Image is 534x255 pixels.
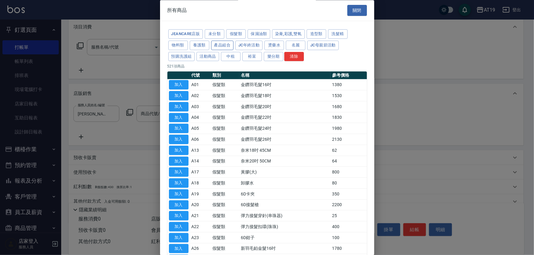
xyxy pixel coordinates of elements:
td: 80 [330,178,367,189]
td: 2130 [330,134,367,145]
td: A05 [190,123,211,134]
td: A17 [190,167,211,178]
td: 金鑽羽毛髮26吋 [239,134,330,145]
button: 未分類 [205,30,224,39]
button: JeanCare店販 [168,30,203,39]
button: 染膏,彩護,雙氧 [272,30,305,39]
td: 1380 [330,79,367,90]
td: 假髮類 [211,232,239,243]
td: 350 [330,189,367,200]
button: 加入 [169,113,189,122]
button: 加入 [169,211,189,221]
button: 保濕油類 [248,30,270,39]
td: 2200 [330,200,367,211]
td: 卸膠水 [239,178,330,189]
td: A02 [190,90,211,101]
td: A19 [190,189,211,200]
td: 假髮類 [211,101,239,112]
button: 加入 [169,80,189,90]
button: JC年終活動 [235,41,263,50]
td: 64 [330,156,367,167]
button: 加入 [169,189,189,199]
button: 樂分期 [264,52,283,61]
td: 黃膠(大) [239,167,330,178]
button: 加入 [169,102,189,111]
td: A18 [190,178,211,189]
td: 1830 [330,112,367,123]
button: 加入 [169,135,189,144]
td: 金鑽羽毛髮20吋 [239,101,330,112]
p: 521 項商品 [167,64,367,69]
td: A26 [190,243,211,254]
td: 彈力接髮扣環(珠珠) [239,221,330,232]
td: 金鑽羽毛髮16吋 [239,79,330,90]
td: A14 [190,156,211,167]
td: A23 [190,232,211,243]
td: 假髮類 [211,189,239,200]
td: A21 [190,210,211,221]
button: 養護類 [190,41,209,50]
button: 物料類 [168,41,188,50]
button: 造型類 [307,30,326,39]
button: 加入 [169,124,189,133]
td: A22 [190,221,211,232]
td: 假髮類 [211,156,239,167]
button: 加入 [169,244,189,253]
button: 加入 [169,168,189,177]
button: 加入 [169,157,189,166]
th: 名稱 [239,72,330,80]
span: 所有商品 [167,7,187,13]
td: 奈米18吋 45CM [239,145,330,156]
th: 參考價格 [330,72,367,80]
td: 假髮類 [211,123,239,134]
td: 假髮類 [211,112,239,123]
button: 假髮類 [226,30,246,39]
button: 洗髮精 [328,30,348,39]
td: A04 [190,112,211,123]
button: 燙藥水 [264,41,284,50]
button: 加入 [169,200,189,210]
td: A13 [190,145,211,156]
button: 加入 [169,233,189,242]
td: 假髮類 [211,134,239,145]
td: 100 [330,232,367,243]
button: 清除 [284,52,304,61]
th: 類別 [211,72,239,80]
td: 1530 [330,90,367,101]
td: 假髮類 [211,178,239,189]
button: 名麗 [286,41,305,50]
td: 62 [330,145,367,156]
td: A06 [190,134,211,145]
td: 6D卡夾 [239,189,330,200]
td: A20 [190,200,211,211]
td: 彈力接髮穿針(串珠器) [239,210,330,221]
td: 金鑽羽毛髮24吋 [239,123,330,134]
button: 中租 [221,52,241,61]
td: 1980 [330,123,367,134]
th: 代號 [190,72,211,80]
td: 800 [330,167,367,178]
button: 裕富 [242,52,262,61]
td: 金鑽羽毛髮18吋 [239,90,330,101]
button: 加入 [169,179,189,188]
td: 新羽毛鉑金髮16吋 [239,243,330,254]
button: 產品組合 [211,41,234,50]
button: JC母親節活動 [307,41,339,50]
td: 400 [330,221,367,232]
button: 加入 [169,146,189,155]
button: 活動商品 [196,52,219,61]
td: 金鑽羽毛髮22吋 [239,112,330,123]
td: 假髮類 [211,90,239,101]
td: 假髮類 [211,167,239,178]
td: 假髮類 [211,210,239,221]
td: 6D鉗子 [239,232,330,243]
td: 1780 [330,243,367,254]
td: 假髮類 [211,145,239,156]
button: 加入 [169,222,189,232]
td: A03 [190,101,211,112]
td: 假髮類 [211,243,239,254]
td: 假髮類 [211,79,239,90]
td: A01 [190,79,211,90]
button: 加入 [169,91,189,101]
td: 奈米20吋 50CM [239,156,330,167]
